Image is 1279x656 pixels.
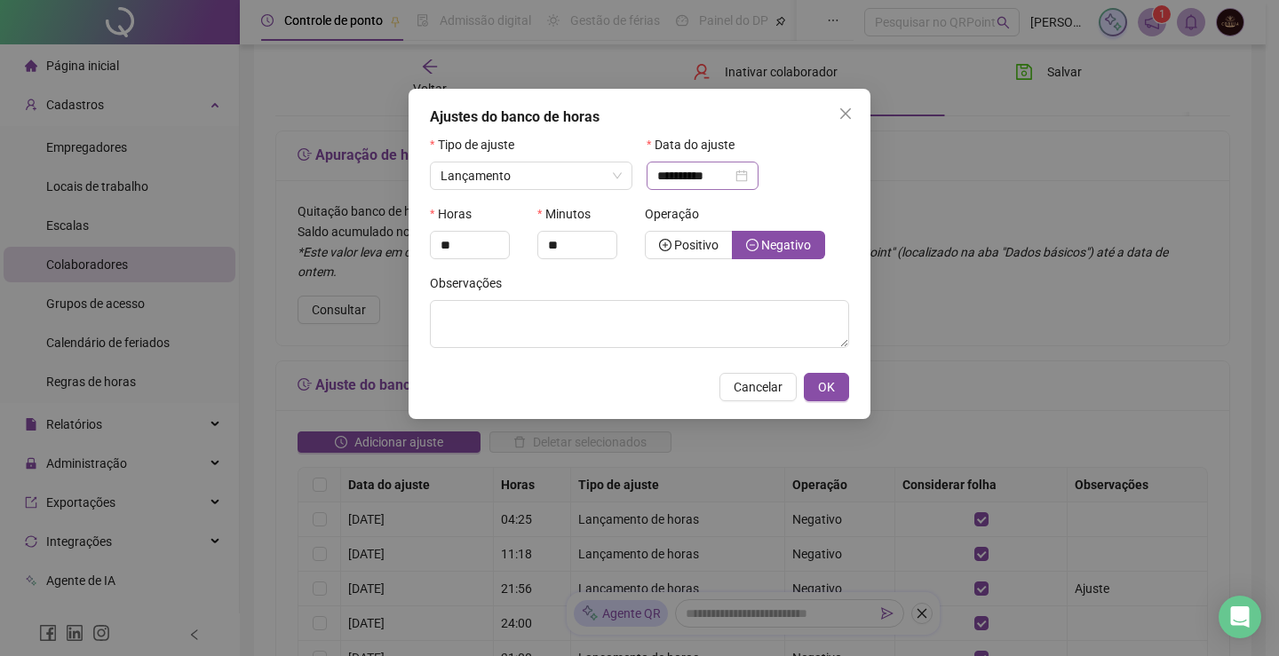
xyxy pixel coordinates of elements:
[1219,596,1261,638] div: Open Intercom Messenger
[674,238,719,252] span: Positivo
[659,239,671,251] span: plus-circle
[430,107,849,128] div: Ajustes do banco de horas
[838,107,853,121] span: close
[719,373,797,401] button: Cancelar
[647,135,746,154] label: Data do ajuste
[430,135,526,154] label: Tipo de ajuste
[537,204,602,224] label: Minutos
[804,373,849,401] button: OK
[746,239,759,251] span: minus-circle
[441,169,511,183] span: Lançamento
[761,238,811,252] span: Negativo
[430,204,483,224] label: Horas
[818,377,835,397] span: OK
[430,273,513,293] label: Observações
[831,99,860,128] button: Close
[645,204,711,224] label: Operação
[734,377,782,397] span: Cancelar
